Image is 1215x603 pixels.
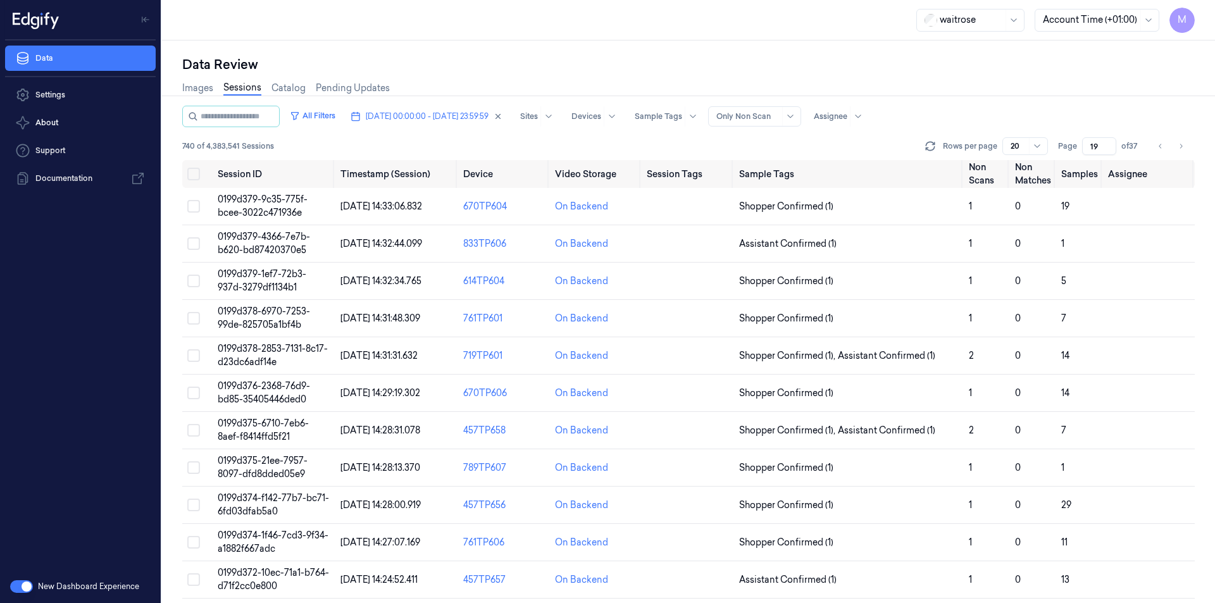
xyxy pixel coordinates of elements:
div: On Backend [555,349,608,363]
span: 0199d376-2368-76d9-bd85-35405446ded0 [218,380,310,405]
button: Select row [187,387,200,399]
span: [DATE] 14:28:31.078 [340,425,420,436]
div: 719TP601 [463,349,545,363]
span: 0199d378-2853-7131-8c17-d23dc6adf14e [218,343,328,368]
span: 0 [1015,313,1021,324]
div: 789TP607 [463,461,545,475]
button: M [1169,8,1195,33]
span: Shopper Confirmed (1) , [739,424,838,437]
button: Select row [187,312,200,325]
div: 614TP604 [463,275,545,288]
span: 19 [1061,201,1069,212]
span: [DATE] 14:28:00.919 [340,499,421,511]
span: 1 [1061,238,1064,249]
button: Select row [187,349,200,362]
span: 0199d378-6970-7253-99de-825705a1bf4b [218,306,310,330]
div: 457TP657 [463,573,545,587]
span: Shopper Confirmed (1) [739,536,833,549]
div: On Backend [555,573,608,587]
span: Shopper Confirmed (1) [739,275,833,288]
span: [DATE] 14:31:48.309 [340,313,420,324]
span: 0 [1015,201,1021,212]
button: [DATE] 00:00:00 - [DATE] 23:59:59 [346,106,508,127]
span: 1 [1061,462,1064,473]
button: Select row [187,237,200,250]
button: Select row [187,200,200,213]
span: Page [1058,140,1077,152]
div: On Backend [555,461,608,475]
div: 761TP601 [463,312,545,325]
div: On Backend [555,387,608,400]
div: 833TP606 [463,237,545,251]
a: Sessions [223,81,261,96]
span: 13 [1061,574,1069,585]
button: Go to next page [1172,137,1190,155]
a: Catalog [271,82,306,95]
button: Select row [187,275,200,287]
span: Shopper Confirmed (1) [739,200,833,213]
span: 0 [1015,238,1021,249]
span: 1 [969,313,972,324]
span: 7 [1061,425,1066,436]
span: Assistant Confirmed (1) [739,573,837,587]
span: [DATE] 14:27:07.169 [340,537,420,548]
span: 5 [1061,275,1066,287]
span: 29 [1061,499,1071,511]
button: Select all [187,168,200,180]
span: 0 [1015,499,1021,511]
span: of 37 [1121,140,1142,152]
span: Assistant Confirmed (1) [838,349,935,363]
span: 0199d375-21ee-7957-8097-dfd8dded05e9 [218,455,308,480]
th: Timestamp (Session) [335,160,458,188]
a: Data [5,46,156,71]
p: Rows per page [943,140,997,152]
span: Assistant Confirmed (1) [739,237,837,251]
span: 2 [969,425,974,436]
span: [DATE] 14:32:34.765 [340,275,421,287]
button: All Filters [285,106,340,126]
span: 0199d375-6710-7eb6-8aef-f8414ffd5f21 [218,418,309,442]
th: Sample Tags [734,160,964,188]
span: 1 [969,574,972,585]
span: Shopper Confirmed (1) [739,461,833,475]
div: 670TP604 [463,200,545,213]
span: 1 [969,387,972,399]
span: 0199d374-f142-77b7-bc71-6fd03dfab5a0 [218,492,329,517]
span: 11 [1061,537,1068,548]
span: 0 [1015,275,1021,287]
span: 0 [1015,425,1021,436]
span: [DATE] 14:31:31.632 [340,350,418,361]
th: Device [458,160,550,188]
th: Non Matches [1010,160,1056,188]
span: 1 [969,201,972,212]
a: Images [182,82,213,95]
th: Session Tags [642,160,733,188]
span: 1 [969,462,972,473]
span: 0 [1015,574,1021,585]
div: On Backend [555,499,608,512]
div: On Backend [555,536,608,549]
span: 0199d379-4366-7e7b-b620-bd87420370e5 [218,231,310,256]
th: Samples [1056,160,1103,188]
span: 0 [1015,537,1021,548]
span: 0199d372-10ec-71a1-b764-d71f2cc0e800 [218,567,329,592]
span: 0 [1015,350,1021,361]
span: Assistant Confirmed (1) [838,424,935,437]
span: 2 [969,350,974,361]
span: 1 [969,537,972,548]
button: Select row [187,499,200,511]
a: Documentation [5,166,156,191]
div: On Backend [555,312,608,325]
nav: pagination [1152,137,1190,155]
div: 457TP658 [463,424,545,437]
span: 7 [1061,313,1066,324]
span: [DATE] 14:33:06.832 [340,201,422,212]
span: [DATE] 14:24:52.411 [340,574,418,585]
span: 0 [1015,387,1021,399]
button: About [5,110,156,135]
span: 14 [1061,387,1069,399]
th: Video Storage [550,160,642,188]
a: Support [5,138,156,163]
span: Shopper Confirmed (1) [739,499,833,512]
